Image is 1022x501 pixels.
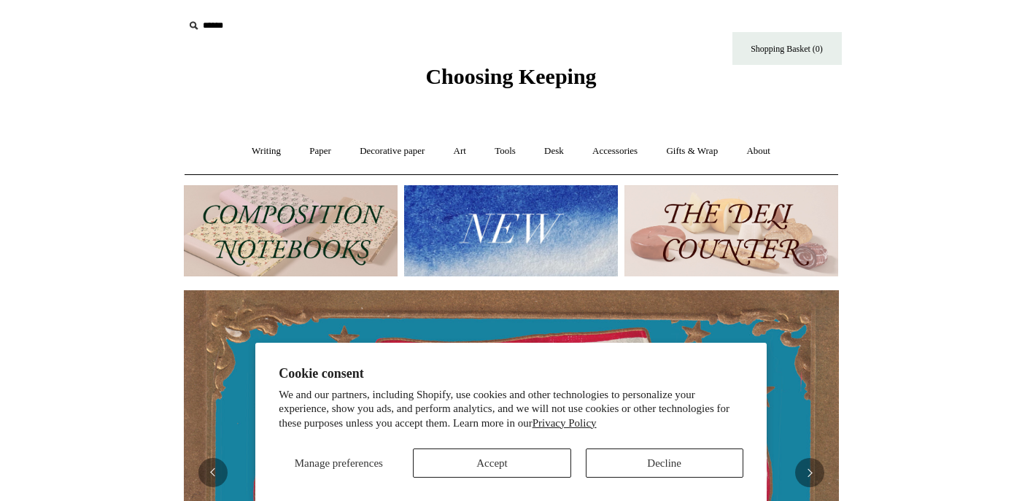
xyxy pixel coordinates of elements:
img: 202302 Composition ledgers.jpg__PID:69722ee6-fa44-49dd-a067-31375e5d54ec [184,185,398,276]
img: The Deli Counter [624,185,838,276]
button: Previous [198,458,228,487]
span: Choosing Keeping [425,64,596,88]
button: Decline [586,448,743,478]
span: Manage preferences [295,457,383,469]
a: Gifts & Wrap [653,132,731,171]
a: Art [441,132,479,171]
a: About [733,132,783,171]
a: Accessories [579,132,651,171]
a: Choosing Keeping [425,76,596,86]
button: Next [795,458,824,487]
img: New.jpg__PID:f73bdf93-380a-4a35-bcfe-7823039498e1 [404,185,618,276]
a: Decorative paper [347,132,438,171]
a: Shopping Basket (0) [732,32,842,65]
a: Paper [296,132,344,171]
button: Manage preferences [279,448,398,478]
a: Writing [239,132,294,171]
h2: Cookie consent [279,366,743,381]
button: Accept [413,448,570,478]
p: We and our partners, including Shopify, use cookies and other technologies to personalize your ex... [279,388,743,431]
a: Privacy Policy [533,417,597,429]
a: Tools [481,132,529,171]
a: Desk [531,132,577,171]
